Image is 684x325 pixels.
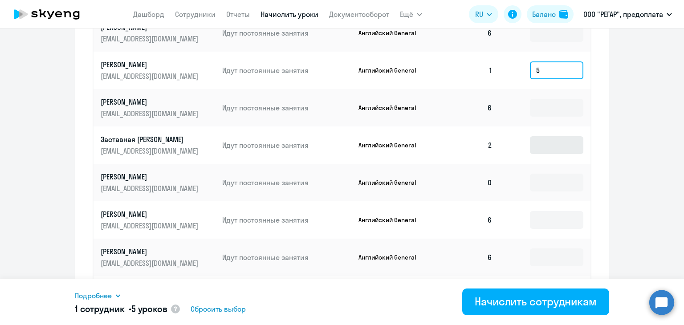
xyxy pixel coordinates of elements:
[579,4,676,25] button: ООО "РЕГАР", предоплата
[101,183,200,193] p: [EMAIL_ADDRESS][DOMAIN_NAME]
[191,304,246,314] span: Сбросить выбор
[437,89,500,126] td: 6
[437,164,500,201] td: 0
[261,10,318,19] a: Начислить уроки
[101,60,215,81] a: [PERSON_NAME][EMAIL_ADDRESS][DOMAIN_NAME]
[101,221,200,231] p: [EMAIL_ADDRESS][DOMAIN_NAME]
[131,303,167,314] span: 5 уроков
[101,71,200,81] p: [EMAIL_ADDRESS][DOMAIN_NAME]
[437,239,500,276] td: 6
[101,146,200,156] p: [EMAIL_ADDRESS][DOMAIN_NAME]
[101,134,200,144] p: Заставная [PERSON_NAME]
[222,140,351,150] p: Идут постоянные занятия
[559,10,568,19] img: balance
[358,179,425,187] p: Английский General
[222,215,351,225] p: Идут постоянные занятия
[358,216,425,224] p: Английский General
[101,60,200,69] p: [PERSON_NAME]
[358,29,425,37] p: Английский General
[437,126,500,164] td: 2
[175,10,216,19] a: Сотрудники
[101,258,200,268] p: [EMAIL_ADDRESS][DOMAIN_NAME]
[475,294,597,309] div: Начислить сотрудникам
[101,97,215,118] a: [PERSON_NAME][EMAIL_ADDRESS][DOMAIN_NAME]
[583,9,663,20] p: ООО "РЕГАР", предоплата
[101,247,200,256] p: [PERSON_NAME]
[101,209,200,219] p: [PERSON_NAME]
[222,252,351,262] p: Идут постоянные занятия
[101,134,215,156] a: Заставная [PERSON_NAME][EMAIL_ADDRESS][DOMAIN_NAME]
[101,97,200,107] p: [PERSON_NAME]
[437,52,500,89] td: 1
[437,201,500,239] td: 6
[101,172,200,182] p: [PERSON_NAME]
[437,276,500,313] td: 0
[75,290,112,301] span: Подробнее
[101,172,215,193] a: [PERSON_NAME][EMAIL_ADDRESS][DOMAIN_NAME]
[101,22,215,44] a: [PERSON_NAME][EMAIL_ADDRESS][DOMAIN_NAME]
[358,66,425,74] p: Английский General
[101,209,215,231] a: [PERSON_NAME][EMAIL_ADDRESS][DOMAIN_NAME]
[329,10,389,19] a: Документооборот
[462,288,609,315] button: Начислить сотрудникам
[469,5,498,23] button: RU
[101,34,200,44] p: [EMAIL_ADDRESS][DOMAIN_NAME]
[358,141,425,149] p: Английский General
[226,10,250,19] a: Отчеты
[358,104,425,112] p: Английский General
[75,303,167,315] h5: 1 сотрудник •
[532,9,556,20] div: Баланс
[475,9,483,20] span: RU
[437,14,500,52] td: 6
[101,247,215,268] a: [PERSON_NAME][EMAIL_ADDRESS][DOMAIN_NAME]
[133,10,164,19] a: Дашборд
[400,9,413,20] span: Ещё
[527,5,574,23] button: Балансbalance
[358,253,425,261] p: Английский General
[101,109,200,118] p: [EMAIL_ADDRESS][DOMAIN_NAME]
[222,178,351,187] p: Идут постоянные занятия
[400,5,422,23] button: Ещё
[222,103,351,113] p: Идут постоянные занятия
[222,28,351,38] p: Идут постоянные занятия
[222,65,351,75] p: Идут постоянные занятия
